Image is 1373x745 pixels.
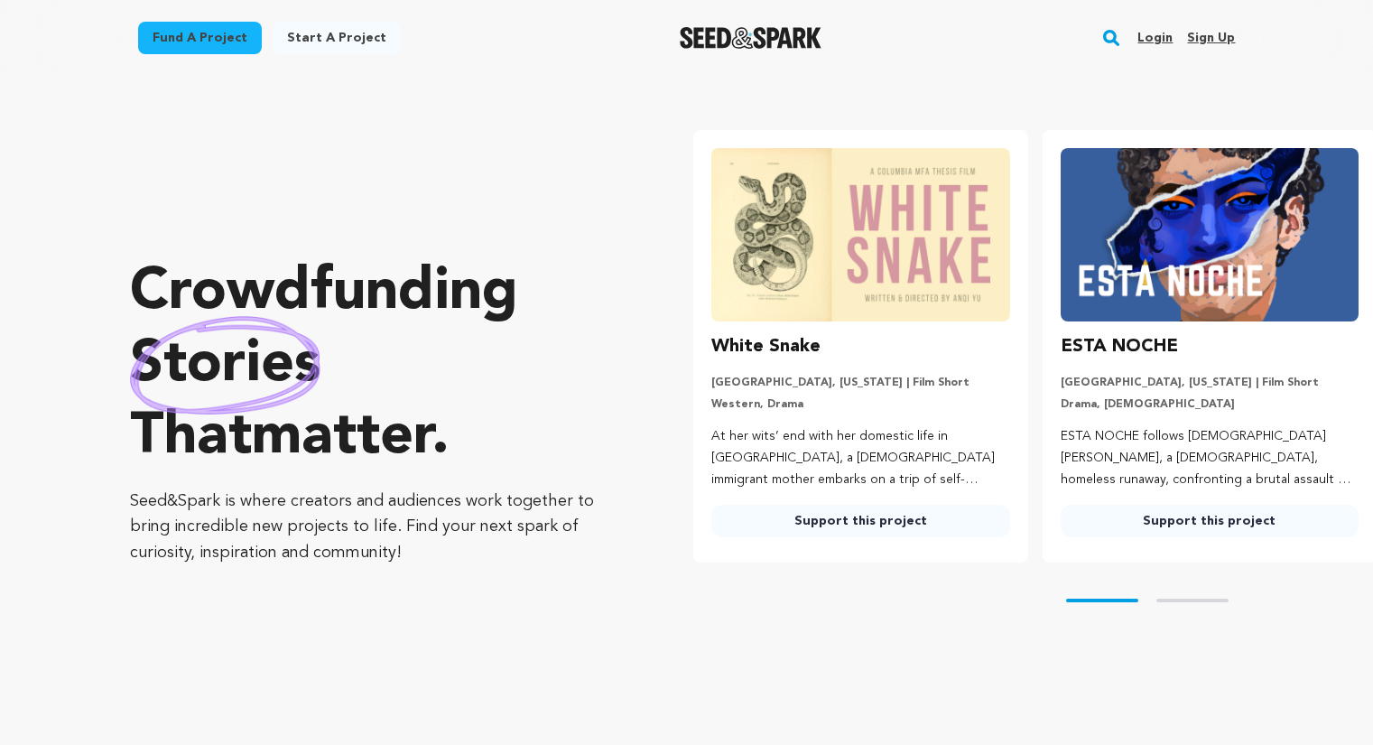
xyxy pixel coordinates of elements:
[680,27,821,49] img: Seed&Spark Logo Dark Mode
[711,397,1009,412] p: Western, Drama
[1061,332,1178,361] h3: ESTA NOCHE
[130,489,621,566] p: Seed&Spark is where creators and audiences work together to bring incredible new projects to life...
[1061,148,1359,321] img: ESTA NOCHE image
[711,148,1009,321] img: White Snake image
[130,316,320,414] img: hand sketched image
[711,332,821,361] h3: White Snake
[130,257,621,474] p: Crowdfunding that .
[1061,397,1359,412] p: Drama, [DEMOGRAPHIC_DATA]
[680,27,821,49] a: Seed&Spark Homepage
[138,22,262,54] a: Fund a project
[1137,23,1173,52] a: Login
[252,409,431,467] span: matter
[1061,505,1359,537] a: Support this project
[1187,23,1235,52] a: Sign up
[1061,376,1359,390] p: [GEOGRAPHIC_DATA], [US_STATE] | Film Short
[711,505,1009,537] a: Support this project
[711,426,1009,490] p: At her wits’ end with her domestic life in [GEOGRAPHIC_DATA], a [DEMOGRAPHIC_DATA] immigrant moth...
[273,22,401,54] a: Start a project
[1061,426,1359,490] p: ESTA NOCHE follows [DEMOGRAPHIC_DATA] [PERSON_NAME], a [DEMOGRAPHIC_DATA], homeless runaway, conf...
[711,376,1009,390] p: [GEOGRAPHIC_DATA], [US_STATE] | Film Short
